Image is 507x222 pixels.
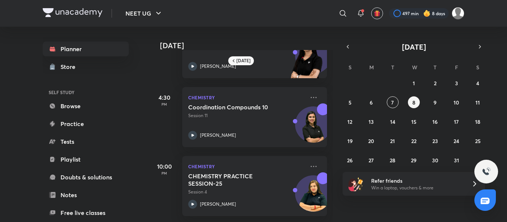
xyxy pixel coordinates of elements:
[369,157,374,164] abbr: October 27, 2025
[391,99,394,106] abbr: October 7, 2025
[347,157,353,164] abbr: October 26, 2025
[451,116,462,127] button: October 17, 2025
[349,99,351,106] abbr: October 5, 2025
[188,103,281,111] h5: Coordination Compounds 10
[344,135,356,147] button: October 19, 2025
[390,118,395,125] abbr: October 14, 2025
[408,77,420,89] button: October 1, 2025
[454,99,459,106] abbr: October 10, 2025
[451,96,462,108] button: October 10, 2025
[365,96,377,108] button: October 6, 2025
[188,189,305,195] p: Session 4
[387,116,399,127] button: October 14, 2025
[429,116,441,127] button: October 16, 2025
[370,99,373,106] abbr: October 6, 2025
[43,152,129,167] a: Playlist
[43,116,129,131] a: Practice
[451,135,462,147] button: October 24, 2025
[160,41,334,50] h4: [DATE]
[475,99,480,106] abbr: October 11, 2025
[188,112,305,119] p: Session 11
[412,64,417,71] abbr: Wednesday
[434,99,436,106] abbr: October 9, 2025
[475,118,480,125] abbr: October 18, 2025
[408,154,420,166] button: October 29, 2025
[411,137,416,145] abbr: October 22, 2025
[472,116,484,127] button: October 18, 2025
[349,64,351,71] abbr: Sunday
[472,135,484,147] button: October 25, 2025
[455,64,458,71] abbr: Friday
[411,157,416,164] abbr: October 29, 2025
[371,7,383,19] button: avatar
[43,205,129,220] a: Free live classes
[188,162,305,171] p: Chemistry
[432,118,438,125] abbr: October 16, 2025
[387,154,399,166] button: October 28, 2025
[200,132,236,139] p: [PERSON_NAME]
[472,77,484,89] button: October 4, 2025
[43,8,102,17] img: Company Logo
[295,110,331,146] img: Avatar
[402,42,426,52] span: [DATE]
[236,58,251,64] h6: [DATE]
[432,137,438,145] abbr: October 23, 2025
[344,154,356,166] button: October 26, 2025
[43,42,129,56] a: Planner
[365,154,377,166] button: October 27, 2025
[43,86,129,99] h6: SELF STUDY
[150,102,179,106] p: PM
[408,135,420,147] button: October 22, 2025
[452,7,464,20] img: Amisha Rani
[200,63,236,70] p: [PERSON_NAME]
[43,8,102,19] a: Company Logo
[408,96,420,108] button: October 8, 2025
[472,96,484,108] button: October 11, 2025
[344,116,356,127] button: October 12, 2025
[365,116,377,127] button: October 13, 2025
[43,134,129,149] a: Tests
[454,118,459,125] abbr: October 17, 2025
[475,137,481,145] abbr: October 25, 2025
[43,170,129,185] a: Doubts & solutions
[150,171,179,175] p: PM
[347,118,352,125] abbr: October 12, 2025
[451,77,462,89] button: October 3, 2025
[429,77,441,89] button: October 2, 2025
[451,154,462,166] button: October 31, 2025
[432,157,438,164] abbr: October 30, 2025
[482,167,491,176] img: ttu
[371,177,462,185] h6: Refer friends
[434,80,436,87] abbr: October 2, 2025
[365,135,377,147] button: October 20, 2025
[413,80,415,87] abbr: October 1, 2025
[476,80,479,87] abbr: October 4, 2025
[429,96,441,108] button: October 9, 2025
[353,42,475,52] button: [DATE]
[368,137,374,145] abbr: October 20, 2025
[43,188,129,202] a: Notes
[423,10,431,17] img: streak
[286,34,327,86] img: unacademy
[429,154,441,166] button: October 30, 2025
[150,93,179,102] h5: 4:30
[349,176,363,191] img: referral
[387,96,399,108] button: October 7, 2025
[476,64,479,71] abbr: Saturday
[454,137,459,145] abbr: October 24, 2025
[200,201,236,208] p: [PERSON_NAME]
[390,157,395,164] abbr: October 28, 2025
[369,64,374,71] abbr: Monday
[43,59,129,74] a: Store
[43,99,129,113] a: Browse
[411,118,416,125] abbr: October 15, 2025
[295,179,331,215] img: Avatar
[344,96,356,108] button: October 5, 2025
[429,135,441,147] button: October 23, 2025
[387,135,399,147] button: October 21, 2025
[454,157,459,164] abbr: October 31, 2025
[188,172,281,187] h5: CHEMISTRY PRACTICE SESSION-25
[391,64,394,71] abbr: Tuesday
[369,118,374,125] abbr: October 13, 2025
[455,80,458,87] abbr: October 3, 2025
